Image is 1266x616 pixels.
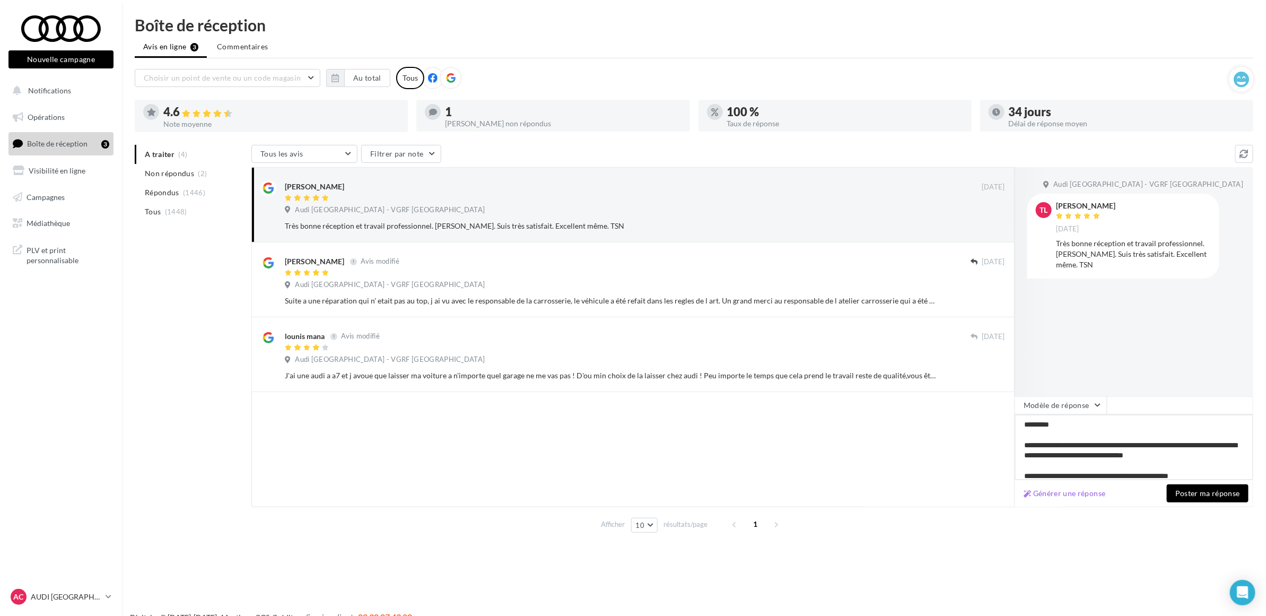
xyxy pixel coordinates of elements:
div: J'ai une audi a a7 et j avoue que laisser ma voiture a n'importe quel garage ne me vas pas ! D'ou... [285,370,936,381]
span: (2) [198,169,207,178]
a: AC AUDI [GEOGRAPHIC_DATA] [8,587,113,607]
div: Taux de réponse [727,120,963,127]
button: Générer une réponse [1019,487,1110,500]
span: 1 [747,516,764,533]
a: PLV et print personnalisable [6,239,116,270]
span: Audi [GEOGRAPHIC_DATA] - VGRF [GEOGRAPHIC_DATA] [1053,180,1243,189]
div: 1 [445,106,681,118]
span: (1446) [183,188,205,197]
button: Au total [326,69,390,87]
span: Tous [145,206,161,217]
button: Notifications [6,80,111,102]
div: Très bonne réception et travail professionnel. [PERSON_NAME]. Suis très satisfait. Excellent même... [285,221,936,231]
p: AUDI [GEOGRAPHIC_DATA] [31,592,101,602]
span: Tl [1040,205,1048,215]
div: [PERSON_NAME] [285,181,344,192]
span: Médiathèque [27,219,70,228]
span: [DATE] [1056,224,1079,234]
div: Open Intercom Messenger [1230,580,1255,605]
span: 10 [636,521,645,530]
button: Choisir un point de vente ou un code magasin [135,69,320,87]
button: 10 [631,518,658,533]
button: Poster ma réponse [1167,484,1248,502]
a: Médiathèque [6,212,116,235]
span: Visibilité en ligne [29,166,85,175]
span: Tous les avis [260,149,303,158]
div: Boîte de réception [135,17,1253,33]
div: [PERSON_NAME] [285,256,344,267]
div: 34 jours [1009,106,1245,118]
div: 100 % [727,106,963,118]
span: [DATE] [982,183,1005,192]
div: 4.6 [163,106,399,118]
span: Audi [GEOGRAPHIC_DATA] - VGRF [GEOGRAPHIC_DATA] [295,205,485,215]
div: [PERSON_NAME] non répondus [445,120,681,127]
button: Nouvelle campagne [8,50,113,68]
span: Commentaires [217,41,268,52]
div: Note moyenne [163,120,399,128]
div: Tous [396,67,424,89]
div: Très bonne réception et travail professionnel. [PERSON_NAME]. Suis très satisfait. Excellent même... [1056,238,1211,270]
a: Campagnes [6,186,116,209]
div: [PERSON_NAME] [1056,202,1115,210]
button: Filtrer par note [361,145,441,163]
span: AC [14,592,24,602]
span: [DATE] [982,257,1005,267]
span: Notifications [28,86,71,95]
button: Modèle de réponse [1015,396,1107,414]
span: Audi [GEOGRAPHIC_DATA] - VGRF [GEOGRAPHIC_DATA] [295,355,485,365]
a: Boîte de réception3 [6,132,116,155]
span: Audi [GEOGRAPHIC_DATA] - VGRF [GEOGRAPHIC_DATA] [295,280,485,290]
div: Suite a une réparation qui n' etait pas au top, j ai vu avec le responsable de la carrosserie, le... [285,296,936,306]
span: (1448) [165,207,187,216]
span: résultats/page [663,519,708,530]
span: Boîte de réception [27,139,88,148]
span: Avis modifié [341,332,380,341]
div: 3 [101,140,109,149]
span: Non répondus [145,168,194,179]
span: Campagnes [27,192,65,201]
span: Répondus [145,187,179,198]
button: Tous les avis [251,145,357,163]
a: Opérations [6,106,116,128]
span: Afficher [601,519,625,530]
span: [DATE] [982,332,1005,342]
div: lounis mana [285,331,325,342]
span: Avis modifié [361,257,399,266]
button: Au total [344,69,390,87]
span: Opérations [28,112,65,122]
span: PLV et print personnalisable [27,243,109,266]
a: Visibilité en ligne [6,160,116,182]
span: Choisir un point de vente ou un code magasin [144,73,301,82]
div: Délai de réponse moyen [1009,120,1245,127]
